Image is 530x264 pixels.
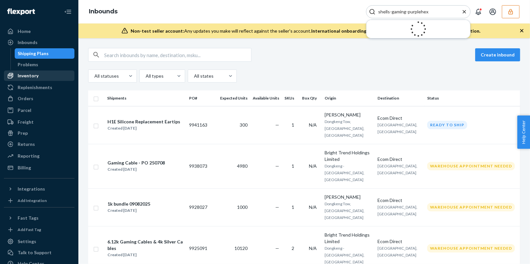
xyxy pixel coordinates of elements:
div: Orders [18,95,33,102]
th: Box Qty [299,90,322,106]
div: Created [DATE] [107,125,180,132]
div: Talk to Support [18,249,52,256]
span: 1 [292,204,294,210]
a: Add Integration [4,197,74,205]
th: Destination [375,90,425,106]
div: Add Fast Tag [18,227,41,232]
th: PO# [186,90,217,106]
div: Ecom Direct [377,115,422,121]
a: Prep [4,128,74,138]
div: 6.12k Gaming Cables & 4k Silver Cables [107,239,184,252]
div: [PERSON_NAME] [325,194,372,200]
a: Parcel [4,105,74,116]
button: Fast Tags [4,213,74,223]
div: Billing [18,164,31,171]
span: N/A [309,163,317,169]
button: Open account menu [486,5,499,18]
div: Bright Trend Holdings Limited [325,149,372,163]
div: Created [DATE] [107,166,165,173]
th: Origin [322,90,375,106]
div: H1E Silicone Replacement Eartips [107,118,180,125]
span: — [275,163,279,169]
a: Reporting [4,151,74,161]
div: 1k bundle 09082025 [107,201,150,207]
a: Inbounds [89,8,118,15]
a: Home [4,26,74,37]
th: SKUs [282,90,299,106]
a: Returns [4,139,74,149]
div: Parcel [18,107,31,114]
a: Shipping Plans [15,48,75,59]
svg: Search Icon [369,8,376,15]
div: Integrations [18,186,45,192]
span: [GEOGRAPHIC_DATA], [GEOGRAPHIC_DATA] [377,122,417,134]
span: 300 [240,122,248,128]
input: Search inbounds by name, destination, msku... [104,48,251,61]
span: — [275,122,279,128]
span: — [275,245,279,251]
div: Returns [18,141,35,148]
span: [GEOGRAPHIC_DATA], [GEOGRAPHIC_DATA] [377,246,417,257]
a: Talk to Support [4,247,74,258]
input: All types [145,73,146,79]
button: Integrations [4,184,74,194]
div: Inventory [18,72,39,79]
a: Inventory [4,70,74,81]
ol: breadcrumbs [84,2,123,21]
img: Flexport logo [7,8,35,15]
a: Orders [4,93,74,104]
span: Dongkeng Tow, [GEOGRAPHIC_DATA], [GEOGRAPHIC_DATA] [325,119,364,138]
div: Problems [18,61,39,68]
div: Add Integration [18,198,47,203]
button: Create inbound [475,48,520,61]
div: Ecom Direct [377,197,422,204]
a: Billing [4,163,74,173]
button: Help Center [517,116,530,149]
span: 1 [292,163,294,169]
div: Settings [18,238,36,245]
span: [GEOGRAPHIC_DATA], [GEOGRAPHIC_DATA] [377,205,417,216]
a: Freight [4,117,74,127]
span: — [275,204,279,210]
span: N/A [309,245,317,251]
div: Warehouse Appointment Needed [427,244,515,252]
button: Open notifications [472,5,485,18]
td: 9928027 [186,188,217,226]
span: [GEOGRAPHIC_DATA], [GEOGRAPHIC_DATA] [377,163,417,175]
div: Freight [18,119,34,125]
span: 4980 [237,163,248,169]
div: Reporting [18,153,40,159]
div: Home [18,28,31,35]
div: Ecom Direct [377,156,422,163]
a: Problems [15,59,75,70]
button: Close Search [461,8,468,15]
span: Dongkeng Tow, [GEOGRAPHIC_DATA], [GEOGRAPHIC_DATA] [325,201,364,220]
div: Created [DATE] [107,252,184,258]
span: 10120 [234,245,248,251]
th: Status [425,90,520,106]
th: Shipments [104,90,186,106]
div: Created [DATE] [107,207,150,214]
td: 9941163 [186,106,217,144]
div: Shipping Plans [18,50,49,57]
span: International onboarding and inbounding may not work during impersonation. [311,28,480,34]
a: Replenishments [4,82,74,93]
span: 2 [292,245,294,251]
input: All states [193,73,194,79]
div: Bright Trend Holdings Limited [325,232,372,245]
a: Inbounds [4,37,74,48]
div: Replenishments [18,84,52,91]
div: Gaming Cable - PO 250708 [107,160,165,166]
th: Available Units [250,90,282,106]
button: Close Navigation [61,5,74,18]
div: Ready to ship [427,121,467,129]
div: Inbounds [18,39,38,46]
th: Expected Units [217,90,250,106]
div: [PERSON_NAME] [325,112,372,118]
div: Any updates you make will reflect against the seller's account. [131,28,480,34]
input: Search Input [376,8,456,15]
a: Settings [4,236,74,247]
a: Add Fast Tag [4,226,74,234]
